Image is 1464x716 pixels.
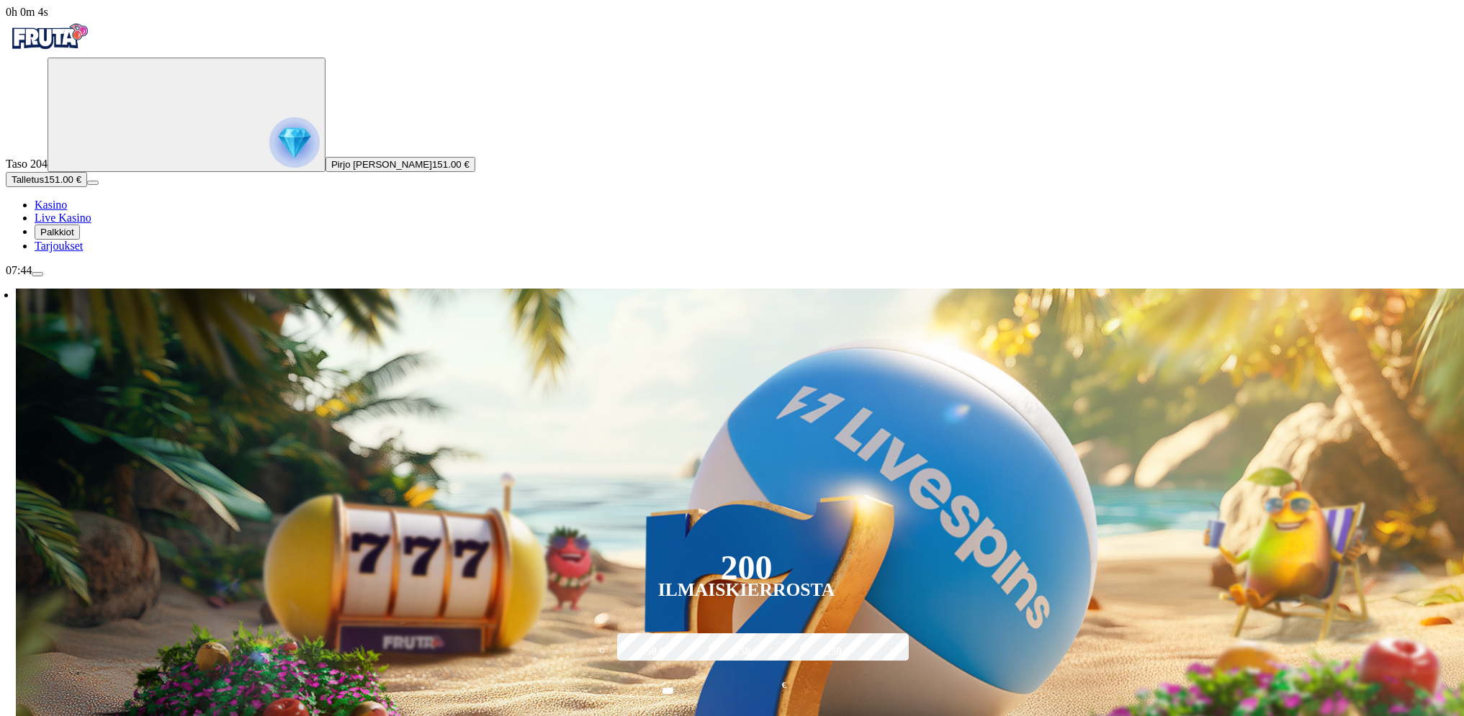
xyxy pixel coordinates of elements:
[35,240,83,252] a: gift-inverted iconTarjoukset
[782,679,786,692] span: €
[35,212,91,224] span: Live Kasino
[6,172,87,187] button: Talletusplus icon151.00 €
[705,631,788,673] label: 150 €
[6,45,92,57] a: Fruta
[35,212,91,224] a: poker-chip iconLive Kasino
[12,174,44,185] span: Talletus
[658,581,835,599] div: Ilmaiskierrosta
[614,631,696,673] label: 50 €
[40,227,74,237] span: Palkkiot
[269,117,320,168] img: reward progress
[432,159,470,170] span: 151.00 €
[720,559,772,576] div: 200
[6,19,1458,253] nav: Primary
[35,199,67,211] span: Kasino
[331,159,432,170] span: Pirjo [PERSON_NAME]
[35,240,83,252] span: Tarjoukset
[6,19,92,55] img: Fruta
[796,631,879,673] label: 250 €
[87,181,99,185] button: menu
[48,58,325,172] button: reward progress
[32,272,43,276] button: menu
[44,174,81,185] span: 151.00 €
[6,6,48,18] span: user session time
[325,157,475,172] button: Pirjo [PERSON_NAME]151.00 €
[6,158,48,170] span: Taso 204
[35,225,80,240] button: reward iconPalkkiot
[6,264,32,276] span: 07:44
[35,199,67,211] a: diamond iconKasino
